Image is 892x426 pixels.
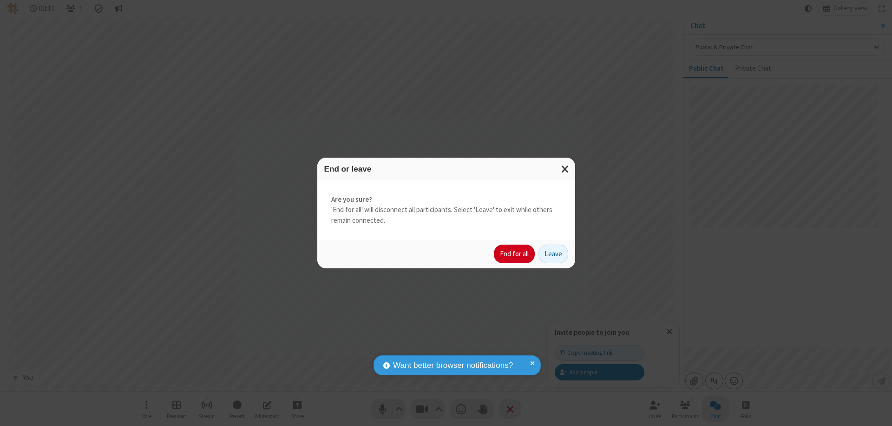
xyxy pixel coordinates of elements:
strong: Are you sure? [331,194,561,205]
button: End for all [494,245,535,263]
button: Leave [538,245,568,263]
button: Close modal [556,158,575,180]
div: 'End for all' will disconnect all participants. Select 'Leave' to exit while others remain connec... [317,180,575,240]
h3: End or leave [324,165,568,173]
span: Want better browser notifications? [393,359,513,372]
